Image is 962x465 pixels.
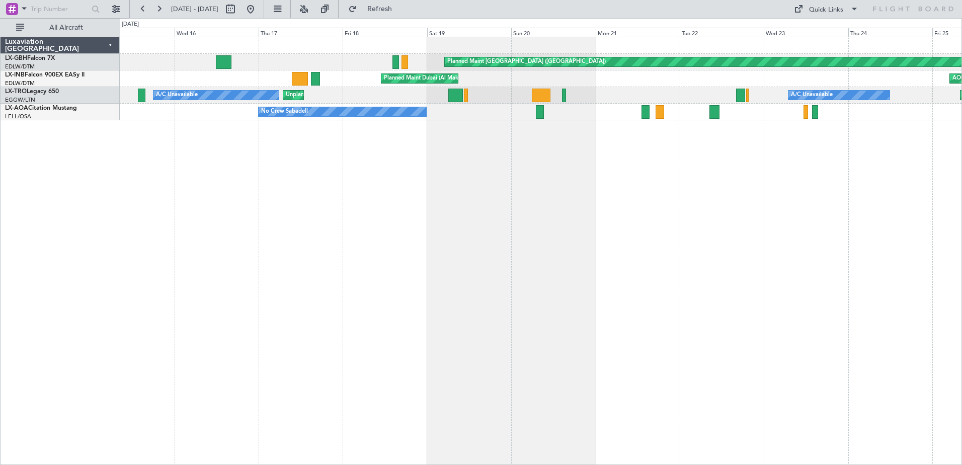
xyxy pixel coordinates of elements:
span: All Aircraft [26,24,106,31]
input: Trip Number [31,2,89,17]
div: Thu 24 [848,28,932,37]
div: A/C Unavailable [156,88,198,103]
div: Tue 22 [680,28,764,37]
span: [DATE] - [DATE] [171,5,218,14]
div: Wed 16 [175,28,259,37]
div: Quick Links [809,5,843,15]
div: Unplanned Maint Dusseldorf [286,88,359,103]
span: Refresh [359,6,401,13]
button: Refresh [344,1,404,17]
a: LX-TROLegacy 650 [5,89,59,95]
a: LX-INBFalcon 900EX EASy II [5,72,85,78]
span: LX-INB [5,72,25,78]
a: LELL/QSA [5,113,31,120]
button: Quick Links [789,1,863,17]
a: EGGW/LTN [5,96,35,104]
div: Wed 23 [764,28,848,37]
div: [DATE] [122,20,139,29]
a: EDLW/DTM [5,63,35,70]
div: A/C Unavailable [791,88,833,103]
div: Fri 18 [343,28,427,37]
div: Sat 19 [427,28,511,37]
button: All Aircraft [11,20,109,36]
div: Sun 20 [511,28,595,37]
div: Mon 21 [596,28,680,37]
a: LX-AOACitation Mustang [5,105,77,111]
div: Planned Maint Dubai (Al Maktoum Intl) [384,71,483,86]
div: Planned Maint [GEOGRAPHIC_DATA] ([GEOGRAPHIC_DATA]) [447,54,606,69]
span: LX-TRO [5,89,27,95]
a: EDLW/DTM [5,80,35,87]
span: LX-GBH [5,55,27,61]
a: LX-GBHFalcon 7X [5,55,55,61]
div: No Crew Sabadell [261,104,308,119]
div: Tue 15 [90,28,174,37]
div: Thu 17 [259,28,343,37]
span: LX-AOA [5,105,28,111]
